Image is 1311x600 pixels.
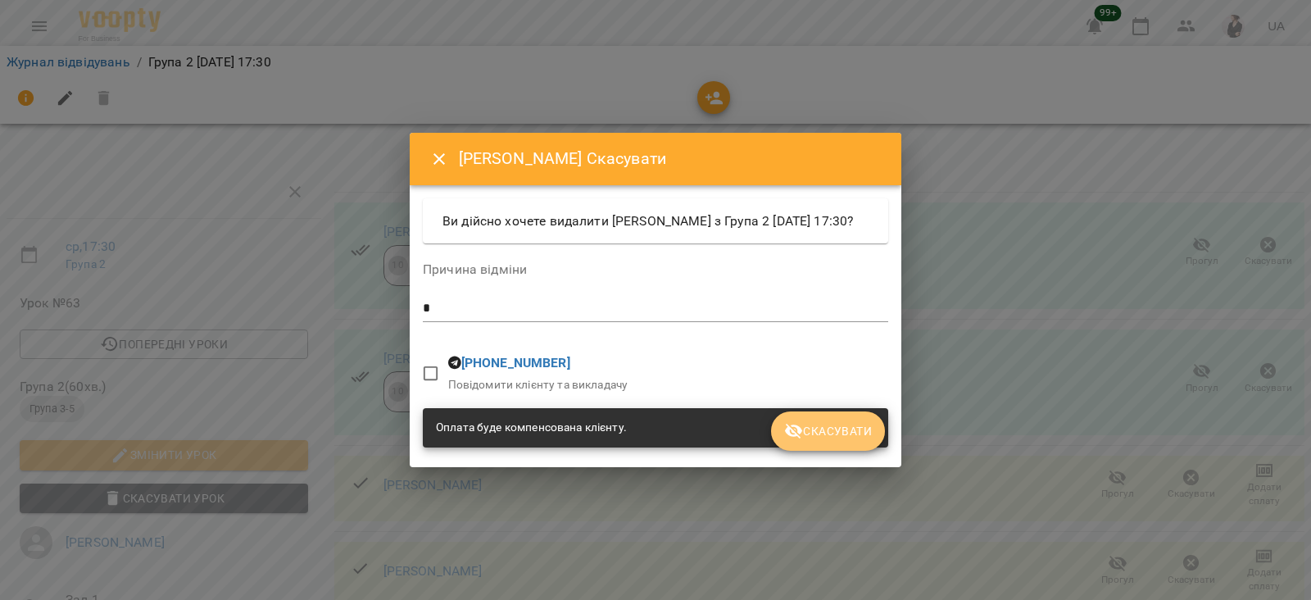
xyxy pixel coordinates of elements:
button: Скасувати [771,411,885,451]
span: Скасувати [784,421,872,441]
button: Close [420,139,459,179]
a: [PHONE_NUMBER] [461,355,570,370]
div: Ви дійсно хочете видалити [PERSON_NAME] з Група 2 [DATE] 17:30? [423,198,888,244]
h6: [PERSON_NAME] Скасувати [459,146,882,171]
label: Причина відміни [423,263,888,276]
p: Повідомити клієнту та викладачу [448,377,628,393]
div: Оплата буде компенсована клієнту. [436,413,627,443]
